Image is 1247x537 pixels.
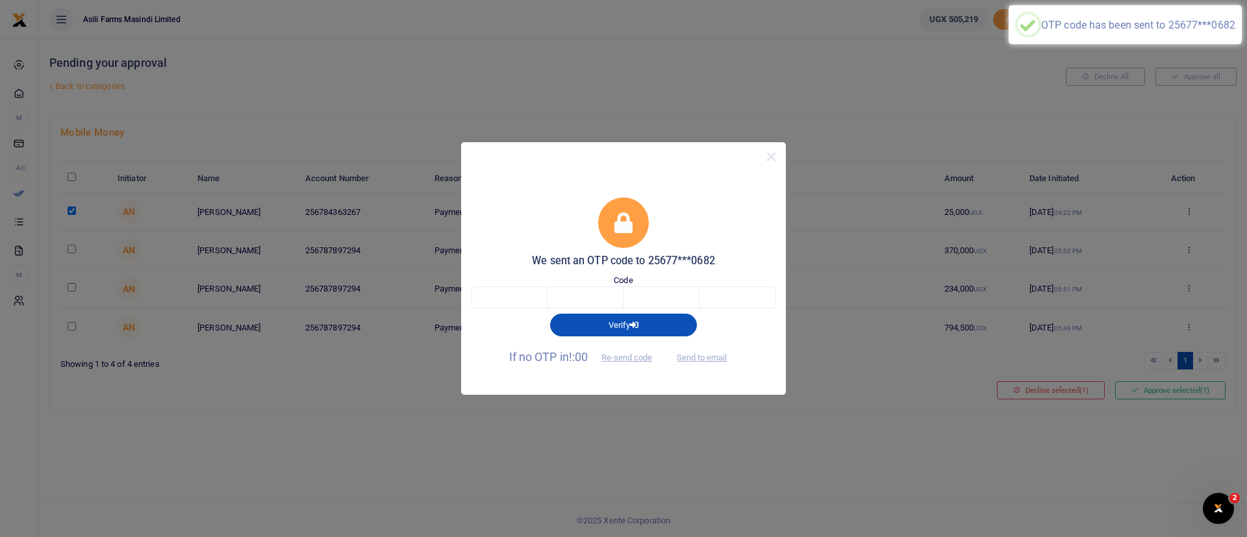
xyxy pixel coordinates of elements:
span: If no OTP in [509,350,664,364]
label: Code [614,274,633,287]
h5: We sent an OTP code to 25677***0682 [472,255,775,268]
button: Verify [550,314,697,336]
div: OTP code has been sent to 25677***0682 [1041,19,1235,31]
iframe: Intercom live chat [1203,493,1234,524]
span: 2 [1229,493,1240,503]
button: Close [762,147,781,166]
span: !:00 [569,350,588,364]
